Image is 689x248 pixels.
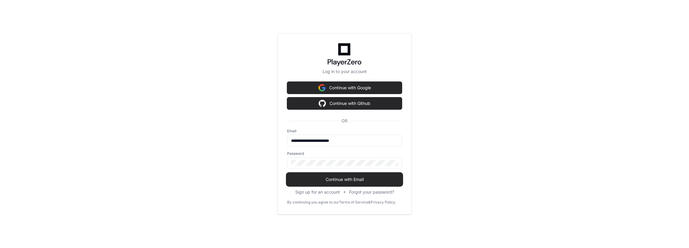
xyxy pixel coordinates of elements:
button: Continue with Google [287,82,402,94]
button: Continue with Email [287,173,402,185]
p: Log in to your account [287,69,402,75]
div: By continuing you agree to our [287,200,339,205]
a: Privacy Policy. [371,200,396,205]
img: Sign in with google [318,82,326,94]
button: Forgot your password? [349,189,394,195]
button: Sign up for an account [295,189,340,195]
img: Sign in with google [319,97,326,109]
a: Terms of Service [339,200,368,205]
div: & [368,200,371,205]
label: Email [287,129,402,133]
label: Password [287,151,402,156]
span: OR [339,118,350,124]
span: Continue with Email [287,176,402,182]
button: Continue with Github [287,97,402,109]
